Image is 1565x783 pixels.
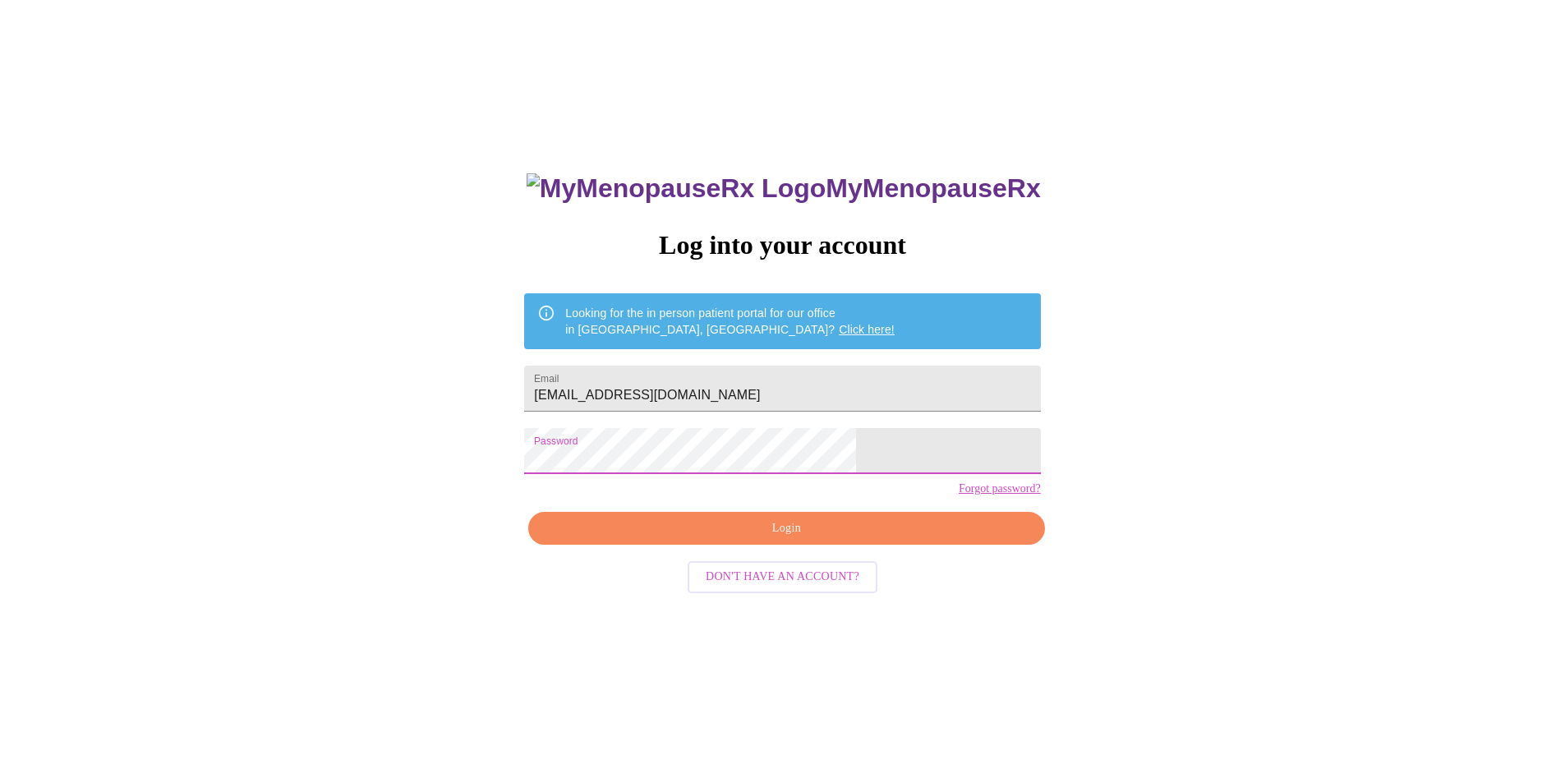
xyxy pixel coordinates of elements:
div: Looking for the in person patient portal for our office in [GEOGRAPHIC_DATA], [GEOGRAPHIC_DATA]? [565,298,895,344]
a: Don't have an account? [684,569,881,583]
button: Don't have an account? [688,561,877,593]
span: Login [547,518,1025,539]
img: MyMenopauseRx Logo [527,173,826,204]
a: Click here! [839,323,895,336]
span: Don't have an account? [706,567,859,587]
h3: Log into your account [524,230,1040,260]
h3: MyMenopauseRx [527,173,1041,204]
button: Login [528,512,1044,546]
a: Forgot password? [959,482,1041,495]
